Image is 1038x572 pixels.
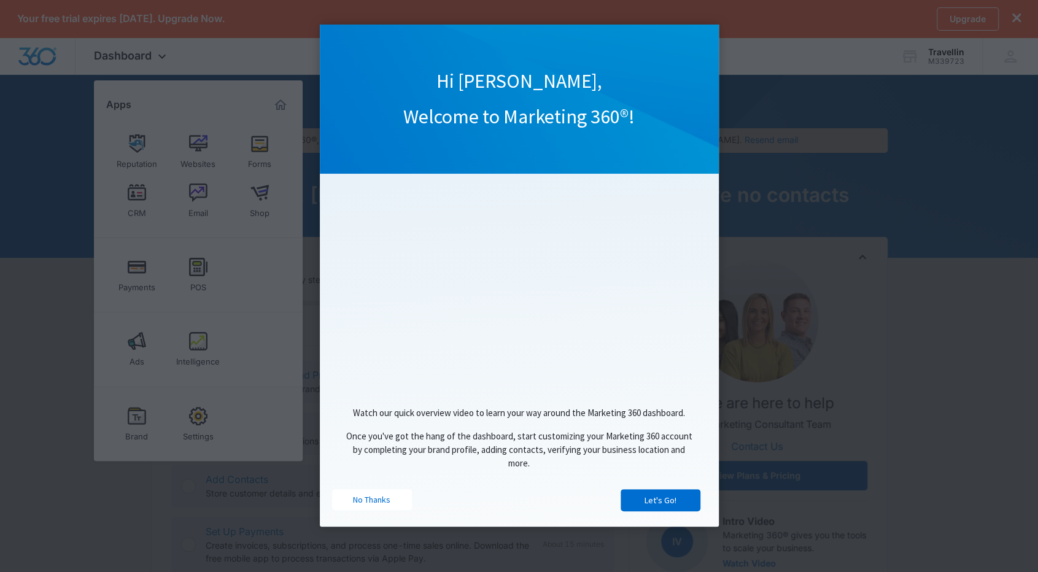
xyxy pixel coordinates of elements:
[320,104,719,130] h1: Welcome to Marketing 360®!
[621,489,700,511] a: Let's Go!
[332,489,412,510] a: No Thanks
[353,407,685,419] span: Watch our quick overview video to learn your way around the Marketing 360 dashboard.
[320,69,719,95] h1: Hi [PERSON_NAME],
[346,430,692,470] span: Once you've got the hang of the dashboard, start customizing your Marketing 360 account by comple...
